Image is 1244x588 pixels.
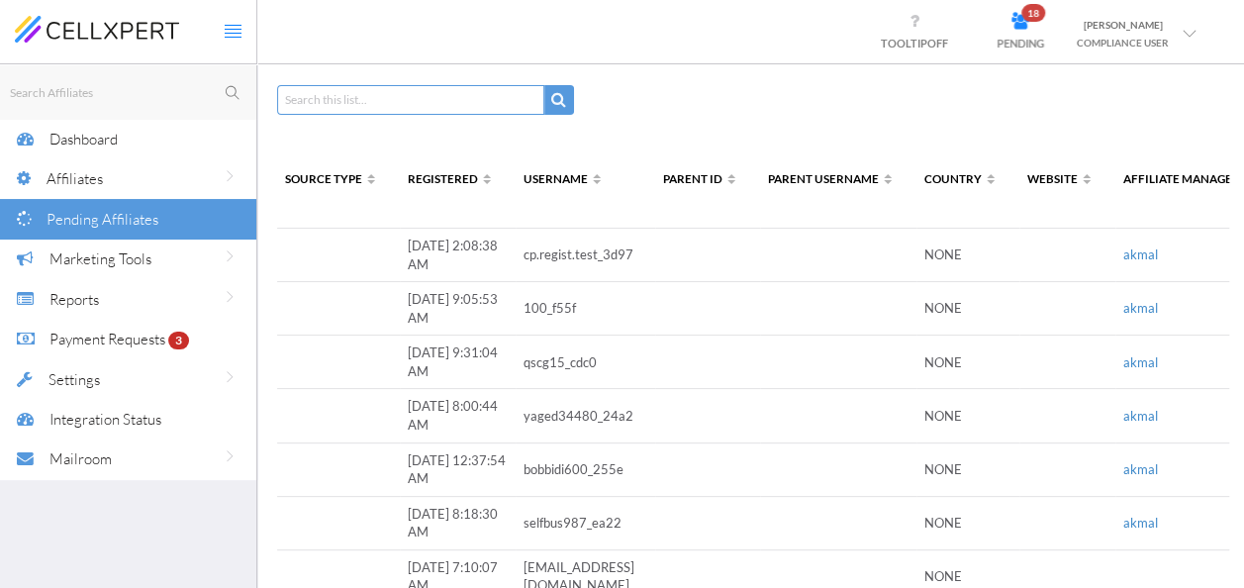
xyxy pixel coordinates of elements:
span: Username [524,170,606,187]
td: [DATE] 8:18:30 AM [400,497,516,550]
span: Settings [48,370,100,389]
span: Registered [408,170,496,187]
td: NONE [916,282,1019,336]
td: [DATE] 8:00:44 AM [400,389,516,442]
input: Search Affiliates [8,80,256,105]
td: NONE [916,497,1019,550]
td: [DATE] 2:08:38 AM [400,229,516,282]
span: Payment Requests [49,330,165,348]
td: bobbidi600_255e [516,443,655,497]
div: COMPLIANCE USER [1077,34,1169,51]
span: 3 [168,332,189,349]
td: qscg15_cdc0 [516,336,655,389]
span: 18 [1021,4,1045,22]
input: Search this list... [277,85,544,115]
td: [DATE] 12:37:54 AM [400,443,516,497]
span: akmal [1123,354,1158,370]
td: [DATE] 9:05:53 AM [400,282,516,336]
span: OFF [927,37,948,49]
td: selfbus987_ea22 [516,497,655,550]
span: Affiliates [47,169,103,188]
td: [DATE] 9:31:04 AM [400,336,516,389]
span: Pending Affiliates [47,210,158,229]
span: Mailroom [49,449,112,468]
span: Source Type [285,170,380,187]
span: PENDING [997,37,1044,49]
span: akmal [1123,461,1158,477]
span: Parent ID [663,170,740,187]
td: NONE [916,229,1019,282]
span: akmal [1123,515,1158,531]
span: akmal [1123,300,1158,316]
td: NONE [916,389,1019,442]
td: yaged34480_24a2 [516,389,655,442]
span: Country [924,170,1000,187]
span: Website [1027,170,1096,187]
td: 100_f55f [516,282,655,336]
span: akmal [1123,246,1158,262]
span: Parent Username [768,170,897,187]
td: NONE [916,336,1019,389]
span: Marketing Tools [49,249,151,268]
img: cellxpert-logo.svg [15,16,179,42]
td: cp.regist.test_3d97 [516,229,655,282]
span: Integration Status [49,410,161,429]
span: akmal [1123,408,1158,424]
span: Dashboard [49,130,118,148]
span: TOOLTIP [881,37,948,49]
div: [PERSON_NAME] [1077,16,1169,34]
span: Reports [49,290,99,309]
td: NONE [916,443,1019,497]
